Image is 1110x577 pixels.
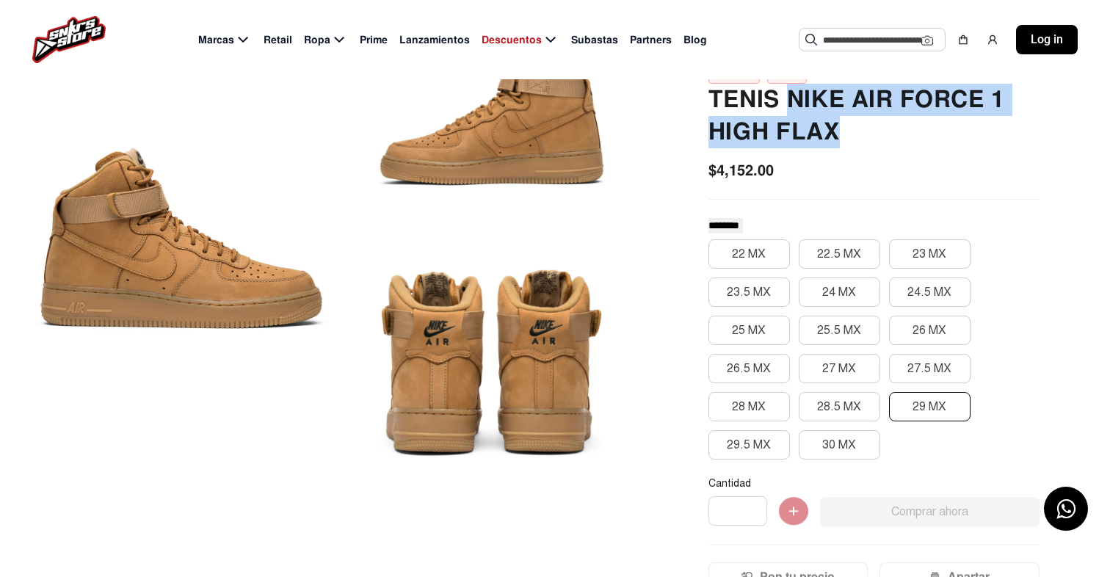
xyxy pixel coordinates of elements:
[571,32,618,48] span: Subastas
[799,354,880,383] button: 27 MX
[889,316,971,345] button: 26 MX
[889,239,971,269] button: 23 MX
[683,32,707,48] span: Blog
[304,32,330,48] span: Ropa
[799,239,880,269] button: 22.5 MX
[779,497,808,526] img: Agregar al carrito
[799,430,880,460] button: 30 MX
[360,32,388,48] span: Prime
[708,239,790,269] button: 22 MX
[708,354,790,383] button: 26.5 MX
[820,497,1040,526] button: Comprar ahora
[889,392,971,421] button: 29 MX
[987,34,998,46] img: user
[708,316,790,345] button: 25 MX
[708,392,790,421] button: 28 MX
[399,32,470,48] span: Lanzamientos
[799,277,880,307] button: 24 MX
[889,277,971,307] button: 24.5 MX
[482,32,542,48] span: Descuentos
[805,34,817,46] img: Buscar
[708,159,774,181] span: $4,152.00
[799,316,880,345] button: 25.5 MX
[957,34,969,46] img: shopping
[32,16,106,63] img: logo
[708,477,1040,490] p: Cantidad
[708,430,790,460] button: 29.5 MX
[1031,31,1063,48] span: Log in
[708,84,1040,148] h2: Tenis Nike Air Force 1 High Flax
[889,354,971,383] button: 27.5 MX
[708,277,790,307] button: 23.5 MX
[198,32,234,48] span: Marcas
[264,32,292,48] span: Retail
[799,392,880,421] button: 28.5 MX
[630,32,672,48] span: Partners
[921,35,933,46] img: Cámara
